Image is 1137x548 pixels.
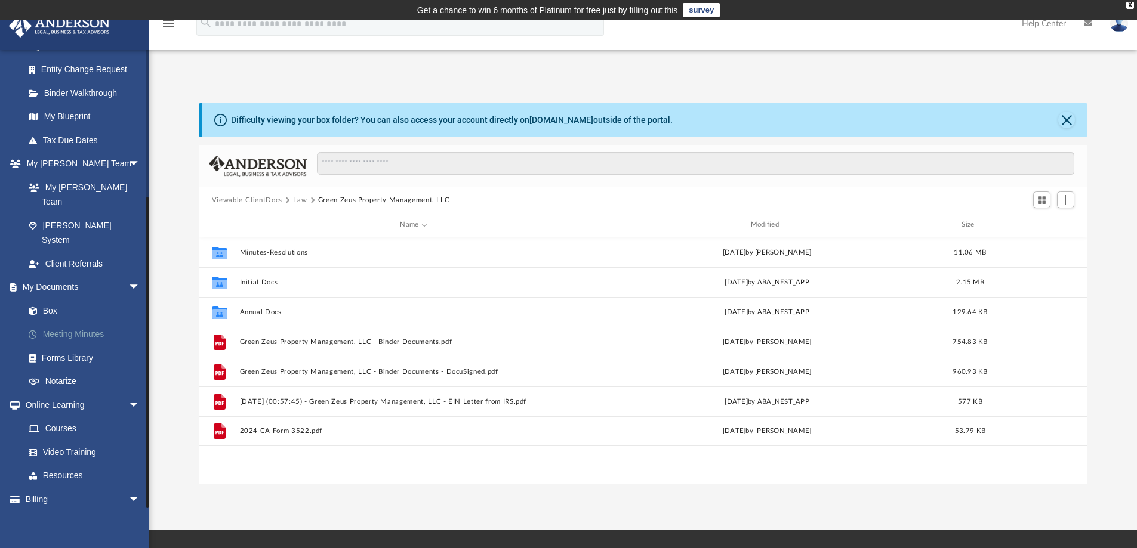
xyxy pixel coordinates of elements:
[161,23,175,31] a: menu
[161,17,175,31] i: menu
[593,277,941,287] div: [DATE] by ABA_NEST_APP
[128,487,152,512] span: arrow_drop_down
[529,115,593,125] a: [DOMAIN_NAME]
[318,195,450,206] button: Green Zeus Property Management, LLC
[17,81,158,105] a: Binder Walkthrough
[593,219,941,230] div: Modified
[946,219,994,230] div: Size
[1126,2,1134,9] div: close
[17,213,152,252] a: [PERSON_NAME] System
[239,308,587,316] button: Annual Docs
[239,249,587,256] button: Minutes-Resolutions
[239,398,587,405] button: [DATE] (00:57:45) - Green Zeus Property Management, LLC - EIN Letter from IRS.pdf
[17,175,146,213] a: My [PERSON_NAME] Team
[212,195,282,206] button: Viewable-ClientDocs
[239,278,587,286] button: Initial Docs
[8,487,158,511] a: Billingarrow_drop_down
[593,426,941,436] div: [DATE] by [PERSON_NAME]
[17,252,152,275] a: Client Referrals
[17,323,158,346] a: Meeting Minutes
[239,427,587,435] button: 2024 CA Form 3522.pdf
[958,398,982,404] span: 577 KB
[239,368,587,376] button: Green Zeus Property Management, LLC - Binder Documents - DocuSigned.pdf
[953,308,987,315] span: 129.64 KB
[239,219,587,230] div: Name
[17,105,152,129] a: My Blueprint
[953,368,987,374] span: 960.93 KB
[17,464,152,488] a: Resources
[593,366,941,377] div: [DATE] by [PERSON_NAME]
[953,338,987,345] span: 754.83 KB
[955,428,985,434] span: 53.79 KB
[231,114,673,126] div: Difficulty viewing your box folder? You can also access your account directly on outside of the p...
[8,393,152,417] a: Online Learningarrow_drop_down
[17,58,158,82] a: Entity Change Request
[128,275,152,300] span: arrow_drop_down
[593,306,941,317] div: [DATE] by ABA_NEST_APP
[5,14,113,38] img: Anderson Advisors Platinum Portal
[17,440,146,464] a: Video Training
[17,346,152,370] a: Forms Library
[1058,112,1075,128] button: Close
[17,299,152,323] a: Box
[593,396,941,407] div: [DATE] by ABA_NEST_APP
[293,195,307,206] button: Law
[128,393,152,417] span: arrow_drop_down
[593,336,941,347] div: [DATE] by [PERSON_NAME]
[199,237,1088,484] div: grid
[204,219,234,230] div: id
[593,247,941,258] div: [DATE] by [PERSON_NAME]
[199,16,212,29] i: search
[683,3,720,17] a: survey
[1033,191,1051,208] button: Switch to Grid View
[417,3,678,17] div: Get a chance to win 6 months of Platinum for free just by filling out this
[17,370,158,394] a: Notarize
[1057,191,1075,208] button: Add
[1110,15,1128,32] img: User Pic
[17,128,158,152] a: Tax Due Dates
[999,219,1083,230] div: id
[128,152,152,177] span: arrow_drop_down
[954,249,986,255] span: 11.06 MB
[317,152,1074,175] input: Search files and folders
[17,417,152,441] a: Courses
[8,275,158,299] a: My Documentsarrow_drop_down
[239,338,587,346] button: Green Zeus Property Management, LLC - Binder Documents.pdf
[8,152,152,176] a: My [PERSON_NAME] Teamarrow_drop_down
[956,278,984,285] span: 2.15 MB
